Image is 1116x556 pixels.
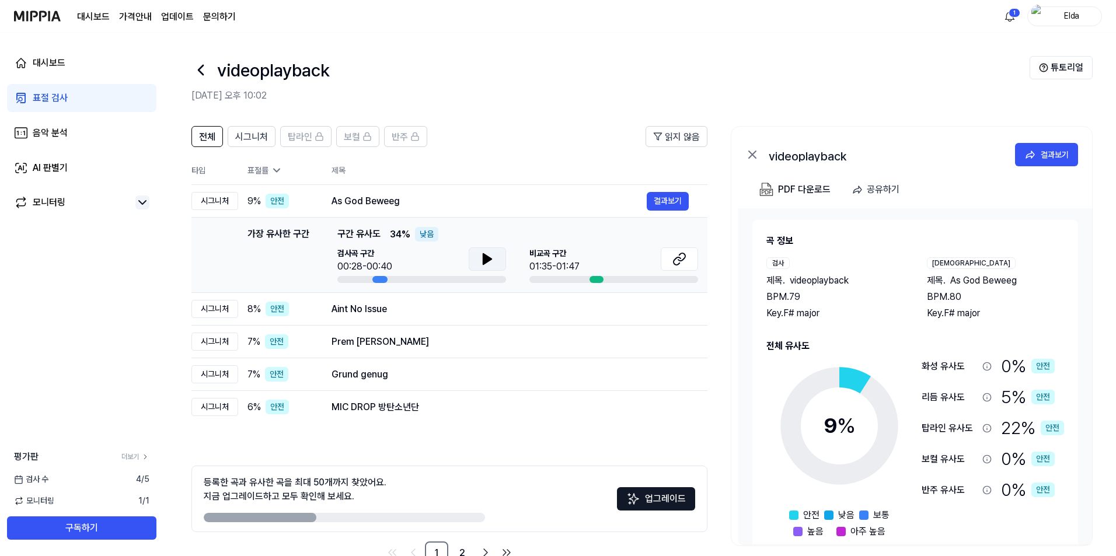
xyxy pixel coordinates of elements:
[922,483,978,497] div: 반주 유사도
[790,274,849,288] span: videoplayback
[33,195,65,209] div: 모니터링
[927,290,1064,304] div: BPM. 80
[332,302,689,316] div: Aint No Issue
[14,450,39,464] span: 평가판
[922,359,978,373] div: 화성 유사도
[1027,6,1102,26] button: profileElda
[922,390,978,404] div: 리듬 유사도
[1030,56,1093,79] button: 튜토리얼
[766,234,1064,248] h2: 곡 정보
[191,89,1030,103] h2: [DATE] 오후 10:02
[337,260,392,274] div: 00:28-00:40
[873,508,890,522] span: 보통
[867,182,899,197] div: 공유하기
[247,302,261,316] span: 8 %
[1039,63,1048,72] img: Help
[332,400,689,414] div: MIC DROP 방탄소년단
[1001,384,1055,410] div: 5 %
[33,56,65,70] div: 대시보드
[14,195,131,209] a: 모니터링
[217,57,330,83] h1: videoplayback
[529,247,580,260] span: 비교곡 구간
[778,182,831,197] div: PDF 다운로드
[235,130,268,144] span: 시그니처
[204,475,386,503] div: 등록한 곡과 유사한 곡을 최대 50개까지 찾았어요. 지금 업그레이드하고 모두 확인해 보세요.
[203,10,236,24] a: 문의하기
[280,126,332,147] button: 탑라인
[266,194,289,208] div: 안전
[33,91,68,105] div: 표절 검사
[1031,5,1045,28] img: profile
[824,410,856,442] div: 9
[337,227,381,242] span: 구간 유사도
[265,334,288,349] div: 안전
[337,247,392,260] span: 검사곡 구간
[646,126,707,147] button: 읽지 않음
[1001,415,1064,441] div: 22 %
[7,49,156,77] a: 대시보드
[1031,452,1055,466] div: 안전
[927,306,1064,320] div: Key. F# major
[7,516,156,540] button: 구독하기
[617,487,695,510] button: 업그레이드
[1000,7,1019,26] button: 알림1
[344,130,360,144] span: 보컬
[1049,9,1094,22] div: Elda
[121,452,149,462] a: 더보기
[191,300,238,318] div: 시그니처
[191,333,238,351] div: 시그니처
[922,421,978,435] div: 탑라인 유사도
[847,178,909,201] button: 공유하기
[191,365,238,383] div: 시그니처
[665,130,700,144] span: 읽지 않음
[247,335,260,349] span: 7 %
[1031,359,1055,373] div: 안전
[191,398,238,416] div: 시그니처
[647,192,689,211] button: 결과보기
[766,339,1064,353] h2: 전체 유사도
[1001,353,1055,379] div: 0 %
[1041,421,1064,435] div: 안전
[191,192,238,210] div: 시그니처
[766,306,904,320] div: Key. F# major
[136,473,149,485] span: 4 / 5
[766,290,904,304] div: BPM. 79
[14,473,48,485] span: 검사 수
[927,274,946,288] span: 제목 .
[415,227,438,242] div: 낮음
[392,130,408,144] span: 반주
[247,165,313,177] div: 표절률
[838,508,855,522] span: 낮음
[266,302,289,316] div: 안전
[759,183,773,197] img: PDF Download
[332,156,707,184] th: 제목
[7,154,156,182] a: AI 판별기
[336,126,379,147] button: 보컬
[265,367,288,382] div: 안전
[14,495,54,507] span: 모니터링
[529,260,580,274] div: 01:35-01:47
[77,10,110,24] a: 대시보드
[119,10,152,24] a: 가격안내
[837,413,856,438] span: %
[199,130,215,144] span: 전체
[1001,446,1055,472] div: 0 %
[191,156,238,185] th: 타입
[1001,477,1055,503] div: 0 %
[1009,8,1020,18] div: 1
[33,126,68,140] div: 음악 분석
[247,227,309,283] div: 가장 유사한 구간
[769,148,1002,162] div: videoplayback
[247,194,261,208] span: 9 %
[332,368,689,382] div: Grund genug
[922,452,978,466] div: 보컬 유사도
[1031,482,1055,497] div: 안전
[138,495,149,507] span: 1 / 1
[384,126,427,147] button: 반주
[626,492,640,506] img: Sparkles
[1041,148,1069,161] div: 결과보기
[228,126,275,147] button: 시그니처
[7,84,156,112] a: 표절 검사
[332,335,689,349] div: Prem [PERSON_NAME]
[161,10,194,24] a: 업데이트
